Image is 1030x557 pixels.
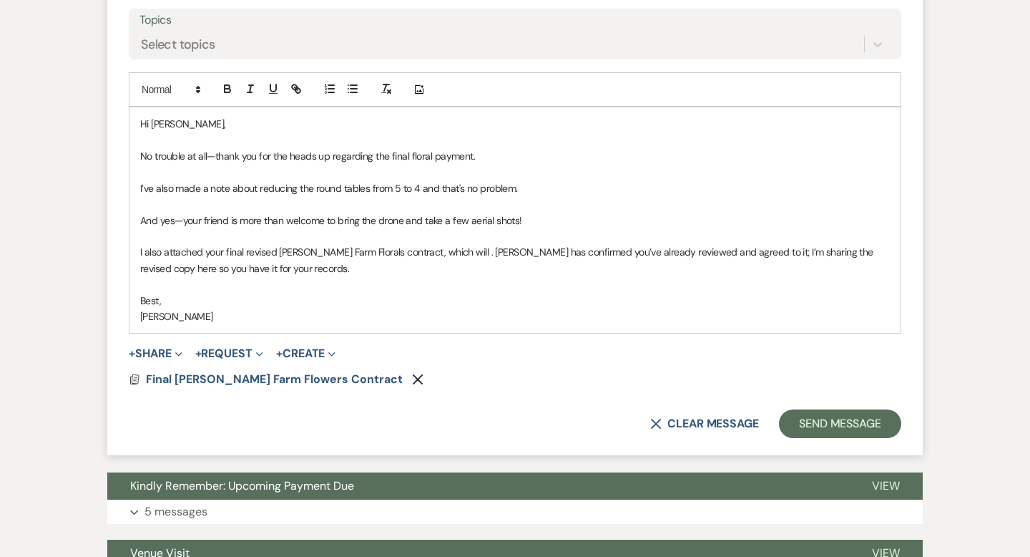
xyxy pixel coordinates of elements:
p: Hi [PERSON_NAME], [140,116,890,132]
button: Send Message [779,410,901,438]
span: + [195,348,202,359]
button: Create [276,348,335,359]
p: [PERSON_NAME] [140,309,890,324]
p: And yes—your friend is more than welcome to bring the drone and take a few aerial shots! [140,213,890,228]
p: I’ve also made a note about reducing the round tables from 5 to 4 and that's no problem. [140,180,890,196]
p: I also attached your final revised [PERSON_NAME] Farm Florals contract, which will . [PERSON_NAME... [140,244,890,276]
p: Best, [140,293,890,309]
div: Select topics [141,35,215,54]
label: Topics [139,10,891,31]
span: + [276,348,283,359]
button: Kindly Remember: Upcoming Payment Due [107,473,849,500]
button: Share [129,348,182,359]
button: Request [195,348,263,359]
button: Final [PERSON_NAME] Farm Flowers Contract [146,371,406,388]
button: Clear message [650,418,759,430]
button: 5 messages [107,500,923,524]
span: View [872,478,900,493]
p: No trouble at all—thank you for the heads up regarding the final floral payment. [140,148,890,164]
p: 5 messages [144,503,207,521]
button: View [849,473,923,500]
span: + [129,348,135,359]
span: Kindly Remember: Upcoming Payment Due [130,478,354,493]
span: Final [PERSON_NAME] Farm Flowers Contract [146,372,403,387]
